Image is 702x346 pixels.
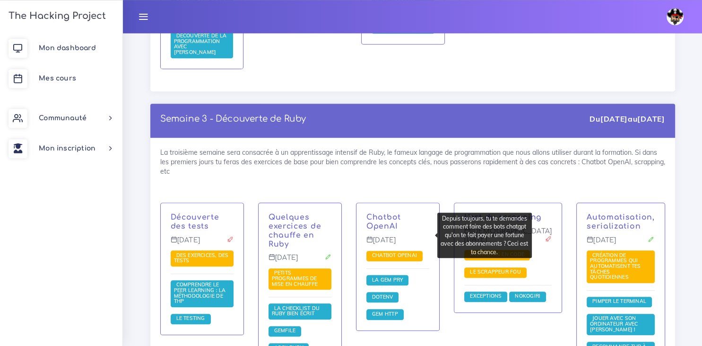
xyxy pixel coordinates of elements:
[174,252,229,265] a: Des exercices, des tests
[587,236,655,251] p: [DATE]
[468,269,523,275] a: Le scrappeur fou
[174,281,226,304] span: Comprendre le peer learning : la méthodologie de THP
[272,328,298,334] a: Gemfile
[370,252,419,258] span: Chatbot OpenAI
[39,44,96,52] span: Mon dashboard
[512,293,543,299] span: Nokogiri
[272,269,320,287] span: Petits programmes de mise en chauffe
[370,294,395,301] a: Dotenv
[6,11,106,21] h3: The Hacking Project
[269,254,331,269] p: [DATE]
[174,282,226,305] a: Comprendre le peer learning : la méthodologie de THP
[272,305,320,318] a: La checklist du Ruby bien écrit
[600,114,628,124] strong: [DATE]
[160,114,306,124] a: Semaine 3 - Découverte de Ruby
[370,276,405,283] a: La gem PRY
[587,213,655,231] a: Automatisation, serialization
[272,270,320,287] a: Petits programmes de mise en chauffe
[39,115,87,122] span: Communauté
[366,213,401,231] a: Chatbot OpenAI
[437,213,532,258] div: Depuis toujours, tu te demandes comment faire des bots chatgpt qu'on te fait payer une fortune av...
[590,315,638,332] span: Jouer avec son ordinateur avec [PERSON_NAME] !
[468,293,504,300] a: Exceptions
[512,293,543,300] a: Nokogiri
[590,252,641,281] a: Création de programmes qui automatisent tes tâches quotidiennes
[174,315,208,322] a: Le testing
[366,236,429,251] p: [DATE]
[174,32,226,55] span: Découverte de la programmation avec [PERSON_NAME]
[171,213,219,231] a: Découverte des tests
[590,298,649,304] span: Pimper le terminal
[370,311,400,318] a: Gem HTTP
[171,236,234,251] p: [DATE]
[637,114,665,124] strong: [DATE]
[590,315,638,333] a: Jouer avec son ordinateur avec [PERSON_NAME] !
[590,298,649,305] a: Pimper le terminal
[39,75,76,82] span: Mes cours
[174,315,208,321] span: Le testing
[370,252,419,259] a: Chatbot OpenAI
[370,293,395,300] span: Dotenv
[589,114,665,124] div: Du au
[174,33,226,56] a: Découverte de la programmation avec [PERSON_NAME]
[39,145,95,152] span: Mon inscription
[269,213,321,248] a: Quelques exercices de chauffe en Ruby
[468,293,504,299] span: Exceptions
[468,268,523,275] span: Le scrappeur fou
[370,311,400,317] span: Gem HTTP
[667,8,684,25] img: avatar
[272,327,298,334] span: Gemfile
